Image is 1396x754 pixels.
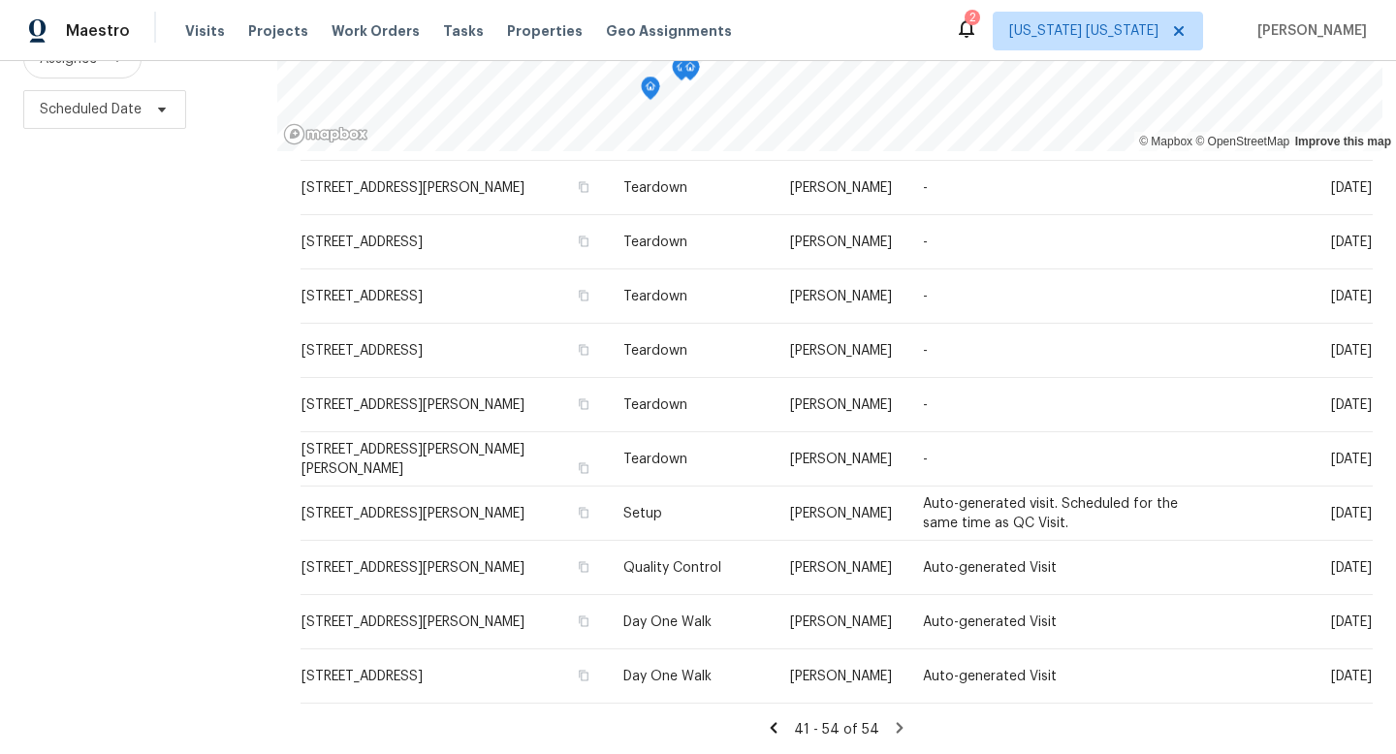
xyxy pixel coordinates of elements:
[575,558,592,576] button: Copy Address
[66,21,130,41] span: Maestro
[301,443,524,476] span: [STREET_ADDRESS][PERSON_NAME][PERSON_NAME]
[283,123,368,145] a: Mapbox homepage
[923,236,928,249] span: -
[923,398,928,412] span: -
[575,395,592,413] button: Copy Address
[1331,290,1372,303] span: [DATE]
[623,236,687,249] span: Teardown
[301,615,524,629] span: [STREET_ADDRESS][PERSON_NAME]
[575,613,592,630] button: Copy Address
[923,561,1057,575] span: Auto-generated Visit
[40,100,142,119] span: Scheduled Date
[1331,398,1372,412] span: [DATE]
[790,453,892,466] span: [PERSON_NAME]
[301,561,524,575] span: [STREET_ADDRESS][PERSON_NAME]
[1139,135,1192,148] a: Mapbox
[1331,344,1372,358] span: [DATE]
[1195,135,1289,148] a: OpenStreetMap
[1331,453,1372,466] span: [DATE]
[1295,135,1391,148] a: Improve this map
[923,615,1057,629] span: Auto-generated Visit
[923,497,1178,530] span: Auto-generated visit. Scheduled for the same time as QC Visit.
[623,507,662,520] span: Setup
[301,398,524,412] span: [STREET_ADDRESS][PERSON_NAME]
[623,561,721,575] span: Quality Control
[301,507,524,520] span: [STREET_ADDRESS][PERSON_NAME]
[507,21,583,41] span: Properties
[575,667,592,684] button: Copy Address
[790,344,892,358] span: [PERSON_NAME]
[1250,21,1367,41] span: [PERSON_NAME]
[790,561,892,575] span: [PERSON_NAME]
[248,21,308,41] span: Projects
[969,8,976,27] div: 2
[790,290,892,303] span: [PERSON_NAME]
[1331,236,1372,249] span: [DATE]
[301,344,423,358] span: [STREET_ADDRESS]
[1331,670,1372,683] span: [DATE]
[790,615,892,629] span: [PERSON_NAME]
[923,181,928,195] span: -
[332,21,420,41] span: Work Orders
[923,290,928,303] span: -
[641,77,660,107] div: Map marker
[575,287,592,304] button: Copy Address
[623,290,687,303] span: Teardown
[790,181,892,195] span: [PERSON_NAME]
[623,398,687,412] span: Teardown
[301,181,524,195] span: [STREET_ADDRESS][PERSON_NAME]
[301,236,423,249] span: [STREET_ADDRESS]
[606,21,732,41] span: Geo Assignments
[790,236,892,249] span: [PERSON_NAME]
[623,670,712,683] span: Day One Walk
[575,233,592,250] button: Copy Address
[1009,21,1158,41] span: [US_STATE] [US_STATE]
[623,181,687,195] span: Teardown
[443,24,484,38] span: Tasks
[575,178,592,196] button: Copy Address
[623,344,687,358] span: Teardown
[1331,615,1372,629] span: [DATE]
[301,290,423,303] span: [STREET_ADDRESS]
[575,341,592,359] button: Copy Address
[1331,561,1372,575] span: [DATE]
[923,453,928,466] span: -
[623,453,687,466] span: Teardown
[1331,181,1372,195] span: [DATE]
[681,57,700,87] div: Map marker
[923,344,928,358] span: -
[301,670,423,683] span: [STREET_ADDRESS]
[1331,507,1372,520] span: [DATE]
[794,723,879,737] span: 41 - 54 of 54
[185,21,225,41] span: Visits
[575,459,592,477] button: Copy Address
[790,670,892,683] span: [PERSON_NAME]
[623,615,712,629] span: Day One Walk
[672,57,691,87] div: Map marker
[923,670,1057,683] span: Auto-generated Visit
[790,398,892,412] span: [PERSON_NAME]
[790,507,892,520] span: [PERSON_NAME]
[575,504,592,521] button: Copy Address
